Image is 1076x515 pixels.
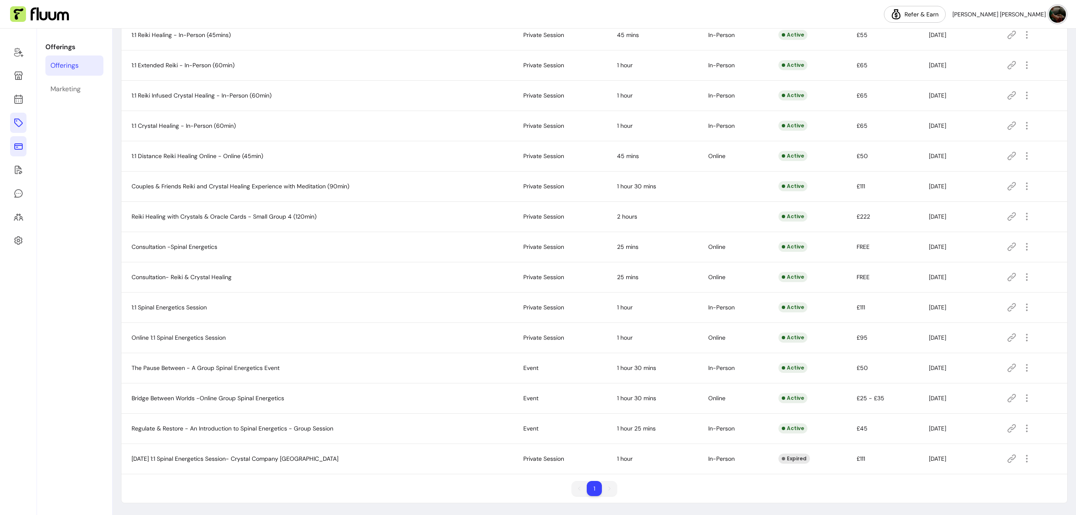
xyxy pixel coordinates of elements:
[567,477,621,500] nav: pagination navigation
[10,183,26,203] a: My Messages
[857,213,870,220] span: £222
[857,61,868,69] span: £65
[778,181,807,191] div: Active
[708,31,735,39] span: In-Person
[617,273,638,281] span: 25 mins
[929,243,946,251] span: [DATE]
[708,425,735,432] span: In-Person
[929,394,946,402] span: [DATE]
[45,42,103,52] p: Offerings
[10,160,26,180] a: Forms
[857,92,868,99] span: £65
[617,304,633,311] span: 1 hour
[708,273,725,281] span: Online
[132,304,207,311] span: 1:1 Spinal Energetics Session
[523,243,564,251] span: Private Session
[929,92,946,99] span: [DATE]
[929,364,946,372] span: [DATE]
[10,230,26,251] a: Settings
[523,334,564,341] span: Private Session
[778,60,807,70] div: Active
[929,213,946,220] span: [DATE]
[778,90,807,100] div: Active
[929,273,946,281] span: [DATE]
[132,182,349,190] span: Couples & Friends Reiki and Crystal Healing Experience with Meditation (90min)
[778,302,807,312] div: Active
[523,455,564,462] span: Private Session
[10,113,26,133] a: Offerings
[778,211,807,222] div: Active
[708,152,725,160] span: Online
[617,334,633,341] span: 1 hour
[132,61,235,69] span: 1:1 Extended Reiki - In-Person (60min)
[617,152,639,160] span: 45 mins
[10,207,26,227] a: Clients
[778,393,807,403] div: Active
[857,273,870,281] span: FREE
[617,394,656,402] span: 1 hour 30 mins
[10,66,26,86] a: Storefront
[10,6,69,22] img: Fluum Logo
[929,304,946,311] span: [DATE]
[708,455,735,462] span: In-Person
[778,151,807,161] div: Active
[132,364,280,372] span: The Pause Between - A Group Spinal Energetics Event
[617,213,637,220] span: 2 hours
[523,394,538,402] span: Event
[617,122,633,129] span: 1 hour
[708,61,735,69] span: In-Person
[778,454,810,464] div: Expired
[857,122,868,129] span: £65
[587,481,602,496] li: pagination item 1 active
[857,152,868,160] span: £50
[45,79,103,99] a: Marketing
[523,213,564,220] span: Private Session
[132,425,333,432] span: Regulate & Restore - An Introduction to Spinal Energetics - Group Session
[778,363,807,373] div: Active
[778,30,807,40] div: Active
[857,394,884,402] span: £25 - £35
[857,364,868,372] span: £50
[10,42,26,62] a: Home
[617,31,639,39] span: 45 mins
[778,121,807,131] div: Active
[952,10,1046,18] span: [PERSON_NAME] [PERSON_NAME]
[617,182,656,190] span: 1 hour 30 mins
[929,455,946,462] span: [DATE]
[708,364,735,372] span: In-Person
[617,364,656,372] span: 1 hour 30 mins
[132,152,263,160] span: 1:1 Distance Reiki Healing Online - Online (45min)
[617,61,633,69] span: 1 hour
[708,122,735,129] span: In-Person
[132,273,232,281] span: Consultation- Reiki & Crystal Healing
[132,243,217,251] span: Consultation -Spinal Energetics
[132,31,231,39] span: 1:1 Reiki Healing - In-Person (45mins)
[523,273,564,281] span: Private Session
[523,31,564,39] span: Private Session
[523,425,538,432] span: Event
[778,242,807,252] div: Active
[708,304,735,311] span: In-Person
[857,425,868,432] span: £45
[132,455,338,462] span: [DATE] 1:1 Spinal Energetics Session- Crystal Company [GEOGRAPHIC_DATA]
[132,394,284,402] span: Bridge Between Worlds -Online Group Spinal Energetics
[617,425,656,432] span: 1 hour 25 mins
[778,272,807,282] div: Active
[857,455,865,462] span: £111
[884,6,946,23] a: Refer & Earn
[708,394,725,402] span: Online
[708,243,725,251] span: Online
[50,61,79,71] div: Offerings
[929,425,946,432] span: [DATE]
[857,243,870,251] span: FREE
[617,92,633,99] span: 1 hour
[523,364,538,372] span: Event
[523,304,564,311] span: Private Session
[929,152,946,160] span: [DATE]
[523,122,564,129] span: Private Session
[929,122,946,129] span: [DATE]
[132,122,236,129] span: 1:1 Crystal Healing - In-Person (60min)
[523,61,564,69] span: Private Session
[952,6,1066,23] button: avatar[PERSON_NAME] [PERSON_NAME]
[10,136,26,156] a: Sales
